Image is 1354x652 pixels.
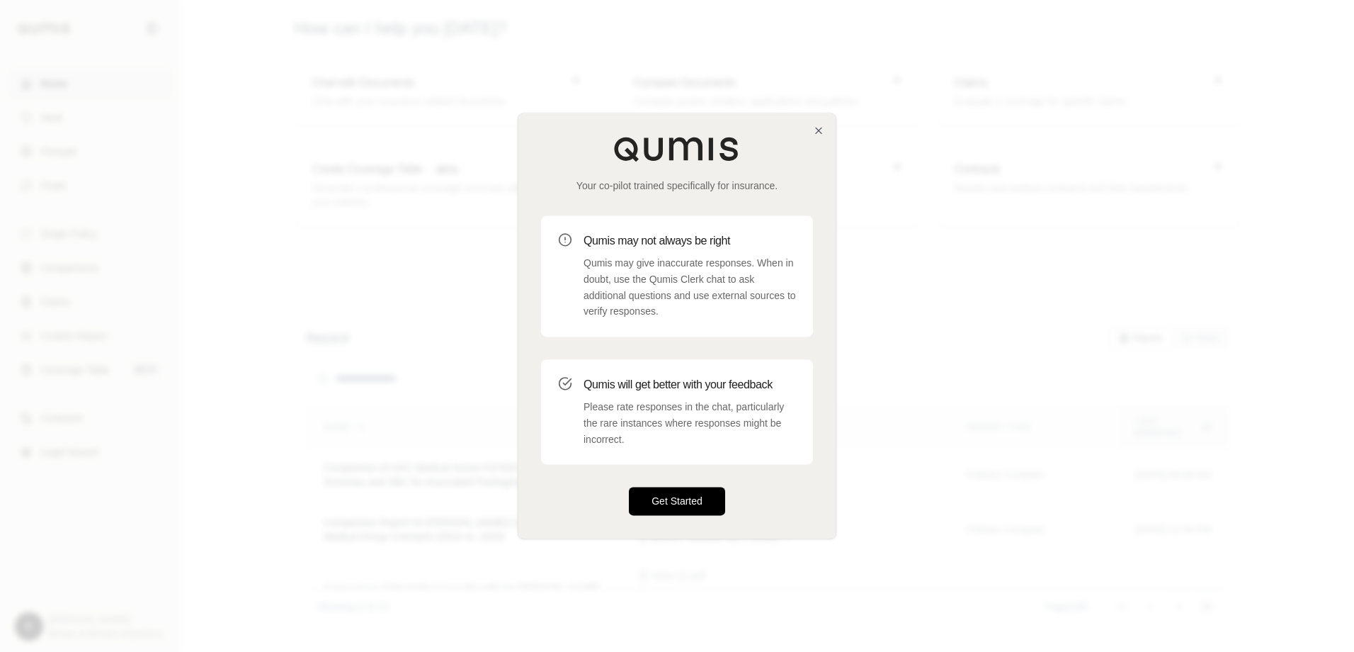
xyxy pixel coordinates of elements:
[584,376,796,393] h3: Qumis will get better with your feedback
[584,255,796,320] p: Qumis may give inaccurate responses. When in doubt, use the Qumis Clerk chat to ask additional qu...
[584,399,796,447] p: Please rate responses in the chat, particularly the rare instances where responses might be incor...
[629,488,725,516] button: Get Started
[541,179,813,193] p: Your co-pilot trained specifically for insurance.
[613,136,741,162] img: Qumis Logo
[584,232,796,249] h3: Qumis may not always be right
